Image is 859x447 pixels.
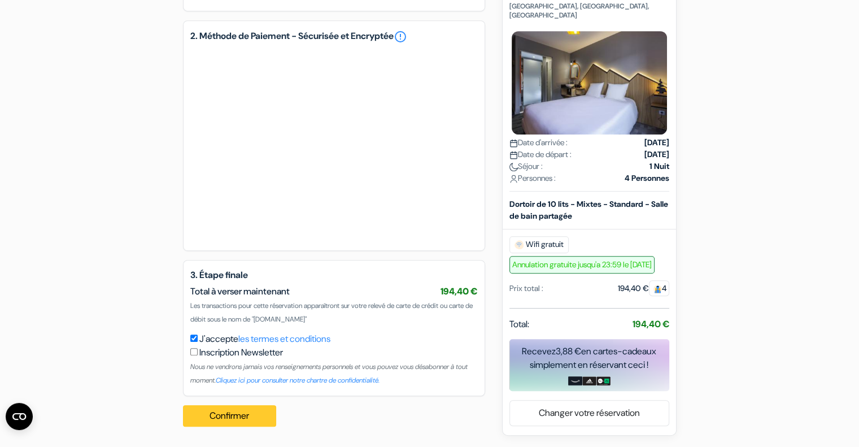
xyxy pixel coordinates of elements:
[568,376,582,385] img: amazon-card-no-text.png
[202,59,466,230] iframe: Cadre de saisie sécurisé pour le paiement
[509,256,655,274] span: Annulation gratuite jusqu'a 23:59 le [DATE]
[596,376,611,385] img: uber-uber-eats-card.png
[514,240,524,249] img: free_wifi.svg
[509,137,568,149] span: Date d'arrivée :
[199,346,283,359] label: Inscription Newsletter
[509,2,669,20] p: [GEOGRAPHIC_DATA], [GEOGRAPHIC_DATA], [GEOGRAPHIC_DATA]
[216,376,380,385] a: Cliquez ici pour consulter notre chartre de confidentialité.
[509,345,669,372] div: Recevez en cartes-cadeaux simplement en réservant ceci !
[618,283,669,294] div: 194,40 €
[509,149,572,160] span: Date de départ :
[556,345,581,357] span: 3,88 €
[509,283,543,294] div: Prix total :
[644,149,669,160] strong: [DATE]
[509,160,543,172] span: Séjour :
[649,160,669,172] strong: 1 Nuit
[509,199,668,221] b: Dortoir de 10 lits - Mixtes - Standard - Salle de bain partagée
[509,172,556,184] span: Personnes :
[509,151,518,159] img: calendar.svg
[6,403,33,430] button: Ouvrir le widget CMP
[190,285,290,297] span: Total à verser maintenant
[509,318,529,331] span: Total:
[190,301,473,324] span: Les transactions pour cette réservation apparaîtront sur votre relevé de carte de crédit ou carte...
[509,163,518,171] img: moon.svg
[644,137,669,149] strong: [DATE]
[633,318,669,330] strong: 194,40 €
[653,285,662,293] img: guest.svg
[510,402,669,424] a: Changer votre réservation
[649,280,669,296] span: 4
[625,172,669,184] strong: 4 Personnes
[509,139,518,147] img: calendar.svg
[394,30,407,44] a: error_outline
[509,236,569,253] span: Wifi gratuit
[582,376,596,385] img: adidas-card.png
[238,333,330,345] a: les termes et conditions
[190,270,478,280] h5: 3. Étape finale
[190,362,468,385] small: Nous ne vendrons jamais vos renseignements personnels et vous pouvez vous désabonner à tout moment.
[190,30,478,44] h5: 2. Méthode de Paiement - Sécurisée et Encryptée
[183,405,277,427] button: Confirmer
[441,285,478,297] span: 194,40 €
[199,332,330,346] label: J'accepte
[509,175,518,183] img: user_icon.svg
